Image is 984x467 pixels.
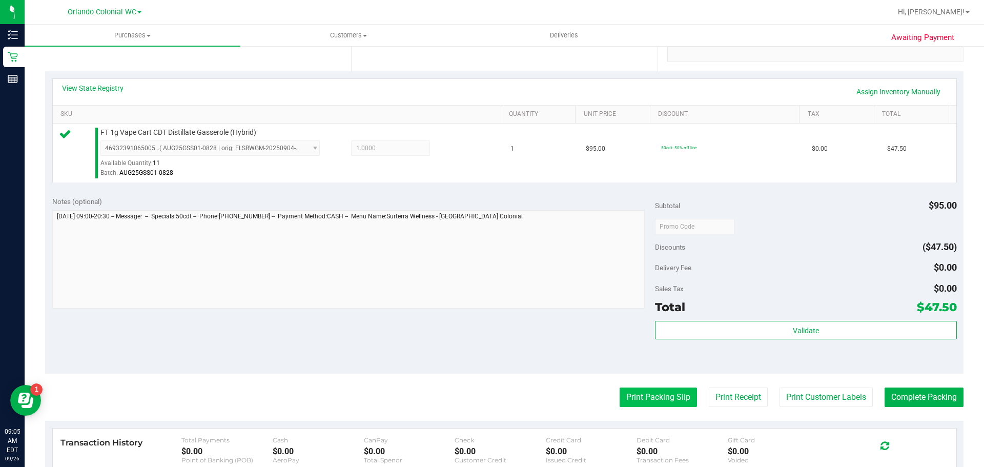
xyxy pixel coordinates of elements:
a: SKU [60,110,497,118]
span: Awaiting Payment [891,32,954,44]
span: $95.00 [586,144,605,154]
div: AeroPay [273,456,364,464]
span: Notes (optional) [52,197,102,206]
div: $0.00 [546,446,637,456]
div: Transaction Fees [637,456,728,464]
span: 1 [510,144,514,154]
span: Purchases [25,31,240,40]
span: $47.50 [917,300,957,314]
div: $0.00 [364,446,455,456]
span: Orlando Colonial WC [68,8,136,16]
span: AUG25GSS01-0828 [119,169,173,176]
button: Print Receipt [709,388,768,407]
input: Promo Code [655,219,734,234]
a: Purchases [25,25,240,46]
inline-svg: Inventory [8,30,18,40]
span: FT 1g Vape Cart CDT Distillate Gasserole (Hybrid) [100,128,256,137]
div: Total Payments [181,436,273,444]
a: Customers [240,25,456,46]
span: $47.50 [887,144,907,154]
span: Validate [793,327,819,335]
button: Complete Packing [885,388,963,407]
div: Gift Card [728,436,819,444]
div: Issued Credit [546,456,637,464]
span: Customers [241,31,456,40]
div: Point of Banking (POB) [181,456,273,464]
span: $0.00 [934,262,957,273]
div: Voided [728,456,819,464]
iframe: Resource center unread badge [30,383,43,396]
span: Batch: [100,169,118,176]
span: Total [655,300,685,314]
span: Deliveries [536,31,592,40]
a: View State Registry [62,83,124,93]
p: 09:05 AM EDT [5,427,20,455]
span: 11 [153,159,160,167]
span: Sales Tax [655,285,684,293]
button: Print Packing Slip [620,388,697,407]
a: Quantity [509,110,571,118]
div: $0.00 [728,446,819,456]
div: Customer Credit [455,456,546,464]
div: Total Spendr [364,456,455,464]
button: Validate [655,321,956,339]
div: Available Quantity: [100,156,331,176]
span: Subtotal [655,201,680,210]
button: Print Customer Labels [780,388,873,407]
span: $0.00 [812,144,828,154]
a: Unit Price [584,110,646,118]
div: Check [455,436,546,444]
a: Total [882,110,945,118]
div: $0.00 [455,446,546,456]
div: $0.00 [181,446,273,456]
a: Deliveries [456,25,672,46]
div: Credit Card [546,436,637,444]
inline-svg: Retail [8,52,18,62]
span: $95.00 [929,200,957,211]
span: $0.00 [934,283,957,294]
div: $0.00 [637,446,728,456]
div: CanPay [364,436,455,444]
span: Hi, [PERSON_NAME]! [898,8,965,16]
span: Discounts [655,238,685,256]
div: Debit Card [637,436,728,444]
a: Discount [658,110,795,118]
span: Delivery Fee [655,263,691,272]
div: $0.00 [273,446,364,456]
a: Tax [808,110,870,118]
iframe: Resource center [10,385,41,416]
div: Cash [273,436,364,444]
a: Assign Inventory Manually [850,83,947,100]
span: 50cdt: 50% off line [661,145,696,150]
inline-svg: Reports [8,74,18,84]
span: ($47.50) [922,241,957,252]
p: 09/26 [5,455,20,462]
